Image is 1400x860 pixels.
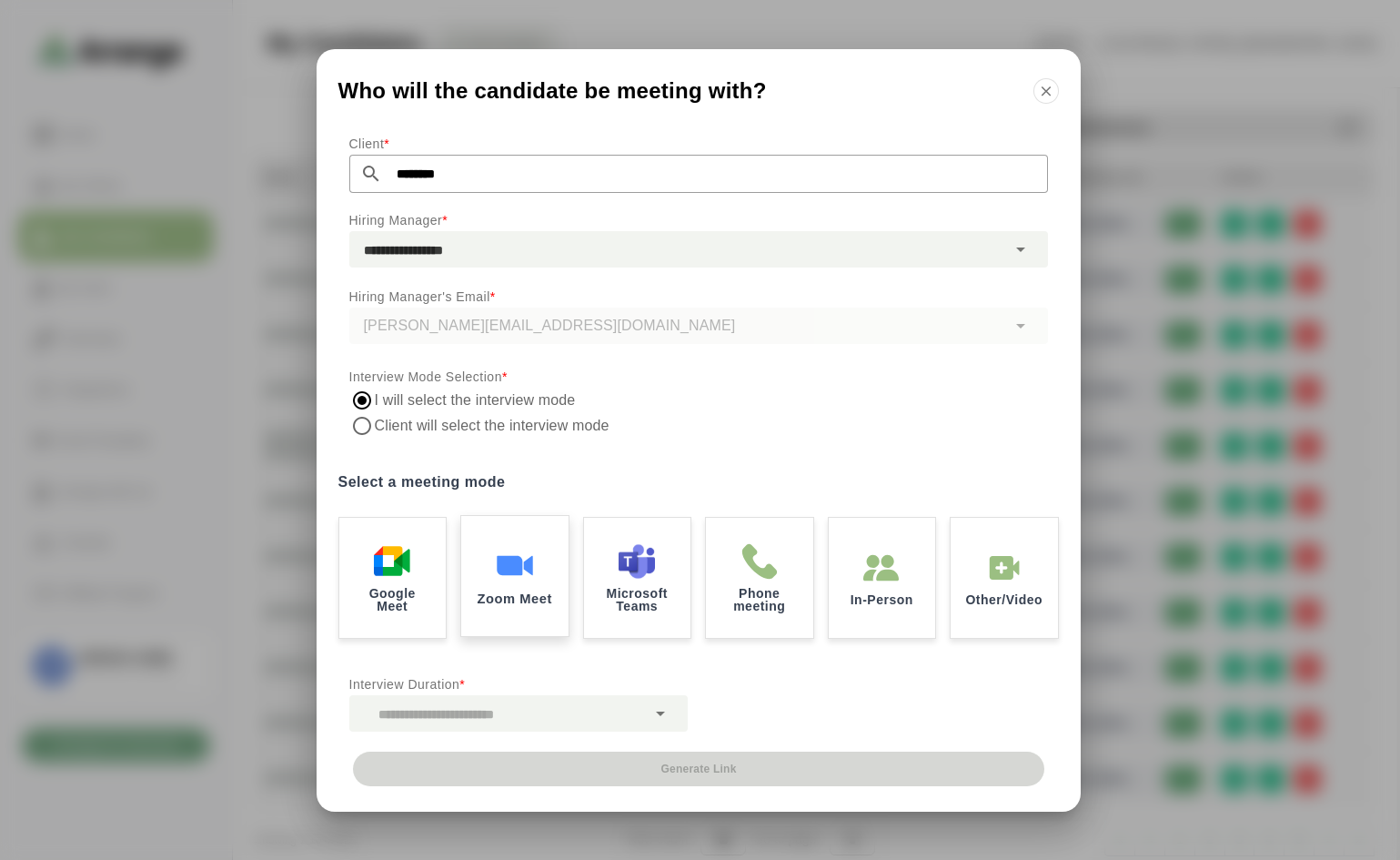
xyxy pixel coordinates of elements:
p: Google Meet [354,587,432,612]
img: Google Meet [374,543,410,580]
label: I will select the interview mode [375,388,577,413]
img: Phone meeting [741,543,778,580]
p: Interview Duration [349,673,688,695]
p: Zoom Meet [478,592,552,605]
p: Hiring Manager's Email [349,286,1048,308]
p: Other/Video [965,593,1042,606]
p: Interview Mode Selection [349,366,1048,388]
img: Microsoft Teams [619,543,655,580]
img: Zoom Meet [496,546,534,584]
img: In-Person [863,550,900,586]
p: Microsoft Teams [599,587,677,612]
p: Phone meeting [720,587,799,612]
p: Hiring Manager [349,209,1048,231]
span: Who will the candidate be meeting with? [338,80,767,102]
p: Client [349,133,1048,155]
p: In-Person [851,593,913,606]
label: Select a meeting mode [338,470,1059,495]
img: In-Person [986,550,1022,586]
label: Client will select the interview mode [375,413,613,439]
